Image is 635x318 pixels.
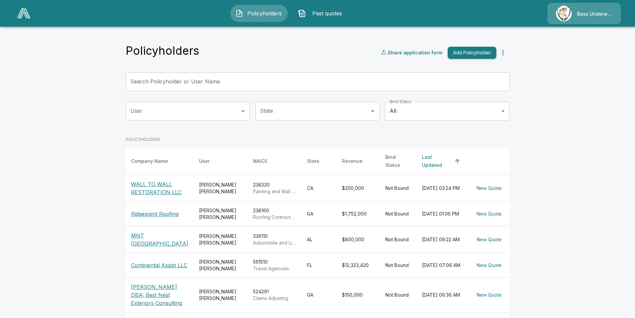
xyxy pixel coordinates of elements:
[380,253,417,277] td: Not Bound
[302,277,337,312] td: GA
[474,289,504,301] button: New Quote
[380,175,417,202] td: Not Bound
[199,288,242,302] div: [PERSON_NAME] [PERSON_NAME]
[337,175,380,202] td: $200,000
[17,8,30,18] img: AA Logo
[417,253,469,277] td: [DATE] 07:06 AM
[474,182,504,195] button: New Quote
[368,106,377,116] button: Open
[253,240,296,246] p: Automobile and Light Duty Motor Vehicle Manufacturing
[302,253,337,277] td: FL
[337,202,380,226] td: $1,752,000
[253,157,267,165] div: NAICS
[445,47,496,59] a: Add Policyholder
[417,202,469,226] td: [DATE] 01:06 PM
[342,157,363,165] div: Revenue
[131,283,188,307] p: [PERSON_NAME] DBA: Best Nest Exteriors Consulting
[417,277,469,312] td: [DATE] 06:36 AM
[230,5,288,22] button: Policyholders IconPolicyholders
[496,46,510,59] button: more
[253,259,296,272] div: 561510
[337,253,380,277] td: $12,323,420
[307,157,319,165] div: State
[253,182,296,195] div: 238320
[302,226,337,253] td: AL
[380,202,417,226] td: Not Bound
[448,47,496,59] button: Add Policyholder
[199,259,242,272] div: [PERSON_NAME] [PERSON_NAME]
[126,44,199,58] h4: Policyholders
[385,102,509,120] div: All
[380,277,417,312] td: Not Bound
[474,259,504,272] button: New Quote
[131,180,188,196] p: WALL TO WALL RESTORATION LLC
[131,157,168,165] div: Company Name
[380,226,417,253] td: Not Bound
[253,207,296,221] div: 238160
[422,153,451,169] div: Last Updated
[246,9,283,17] span: Policyholders
[126,136,510,142] p: POLICYHOLDERS
[253,288,296,302] div: 524291
[199,157,210,165] div: User
[293,5,350,22] button: Past quotes IconPast quotes
[131,210,188,218] p: Ridgepoint Roofing
[199,233,242,246] div: [PERSON_NAME] [PERSON_NAME]
[253,265,296,272] p: Travel Agencies
[380,148,417,175] th: Bind Status
[417,226,469,253] td: [DATE] 09:22 AM
[253,295,296,302] p: Claims Adjusting
[474,234,504,246] button: New Quote
[235,9,243,17] img: Policyholders Icon
[253,233,296,246] div: 336110
[388,49,442,56] p: Share application form
[302,175,337,202] td: CA
[199,207,242,221] div: [PERSON_NAME] [PERSON_NAME]
[337,277,380,312] td: $150,000
[309,9,345,17] span: Past quotes
[390,99,411,104] label: Bind Status
[199,182,242,195] div: [PERSON_NAME] [PERSON_NAME]
[253,214,296,221] p: Roofing Contractors
[474,208,504,220] button: New Quote
[337,226,380,253] td: $800,000
[131,261,188,269] p: Continental Assist LLC
[302,202,337,226] td: GA
[238,106,248,116] button: Open
[298,9,306,17] img: Past quotes Icon
[417,175,469,202] td: [DATE] 03:24 PM
[131,232,188,248] p: MNT [GEOGRAPHIC_DATA]
[253,188,296,195] p: Painting and Wall Covering Contractors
